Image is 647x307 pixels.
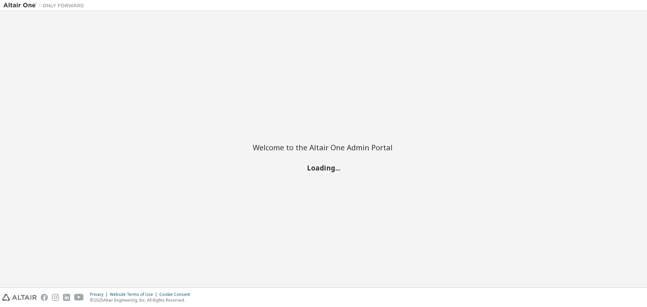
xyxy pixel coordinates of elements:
[159,292,194,297] div: Cookie Consent
[110,292,159,297] div: Website Terms of Use
[74,294,84,301] img: youtube.svg
[90,292,110,297] div: Privacy
[90,297,194,303] p: © 2025 Altair Engineering, Inc. All Rights Reserved.
[63,294,70,301] img: linkedin.svg
[52,294,59,301] img: instagram.svg
[3,2,88,9] img: Altair One
[2,294,37,301] img: altair_logo.svg
[253,143,394,152] h2: Welcome to the Altair One Admin Portal
[41,294,48,301] img: facebook.svg
[253,163,394,172] h2: Loading...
